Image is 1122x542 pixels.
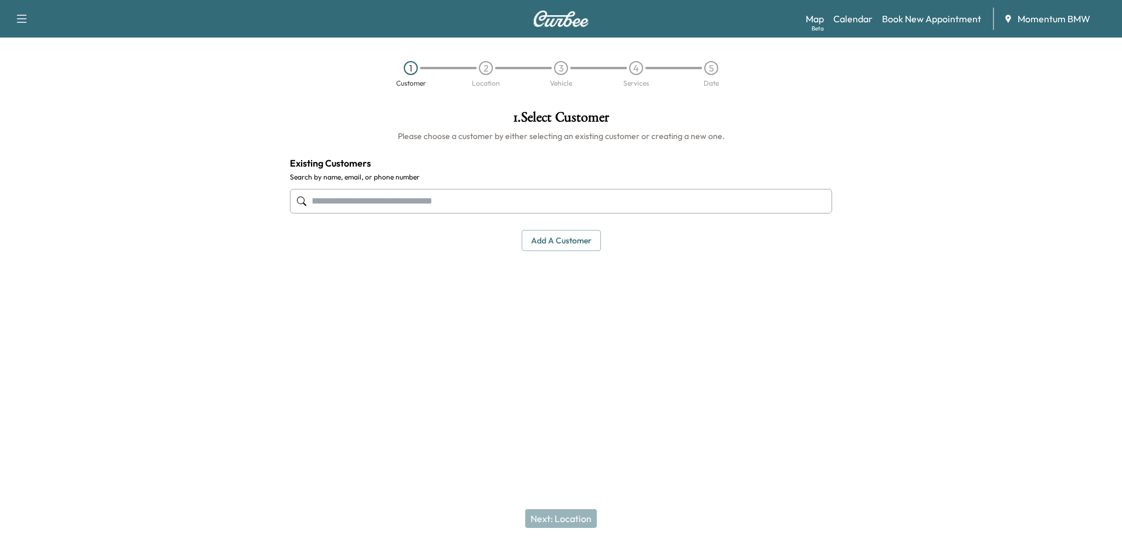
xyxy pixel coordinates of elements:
img: Curbee Logo [533,11,589,27]
div: 1 [404,61,418,75]
div: 3 [554,61,568,75]
h1: 1 . Select Customer [290,110,832,130]
label: Search by name, email, or phone number [290,172,832,182]
a: Book New Appointment [882,12,981,26]
div: Services [623,80,649,87]
a: Calendar [833,12,873,26]
div: Date [704,80,719,87]
div: Beta [812,24,824,33]
div: 4 [629,61,643,75]
span: Momentum BMW [1018,12,1090,26]
div: 2 [479,61,493,75]
div: Location [472,80,500,87]
div: Customer [396,80,426,87]
div: Vehicle [550,80,572,87]
div: 5 [704,61,718,75]
a: MapBeta [806,12,824,26]
h6: Please choose a customer by either selecting an existing customer or creating a new one. [290,130,832,142]
button: Add a customer [522,230,601,252]
h4: Existing Customers [290,156,832,170]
